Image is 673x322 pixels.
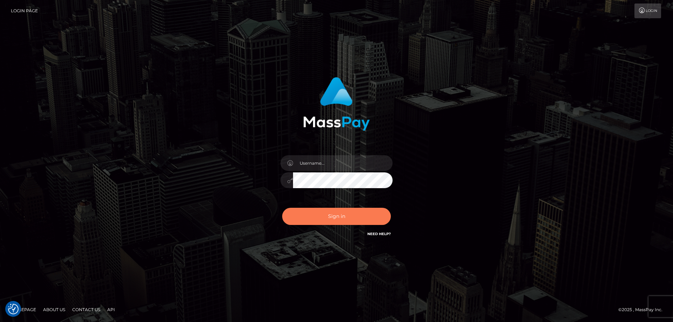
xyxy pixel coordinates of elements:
a: Contact Us [69,304,103,315]
button: Consent Preferences [8,304,19,314]
a: Login Page [11,4,38,18]
a: Need Help? [367,232,391,236]
img: Revisit consent button [8,304,19,314]
a: API [104,304,118,315]
a: Login [634,4,661,18]
button: Sign in [282,208,391,225]
div: © 2025 , MassPay Inc. [618,306,668,314]
a: Homepage [8,304,39,315]
img: MassPay Login [303,77,370,131]
input: Username... [293,155,393,171]
a: About Us [40,304,68,315]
